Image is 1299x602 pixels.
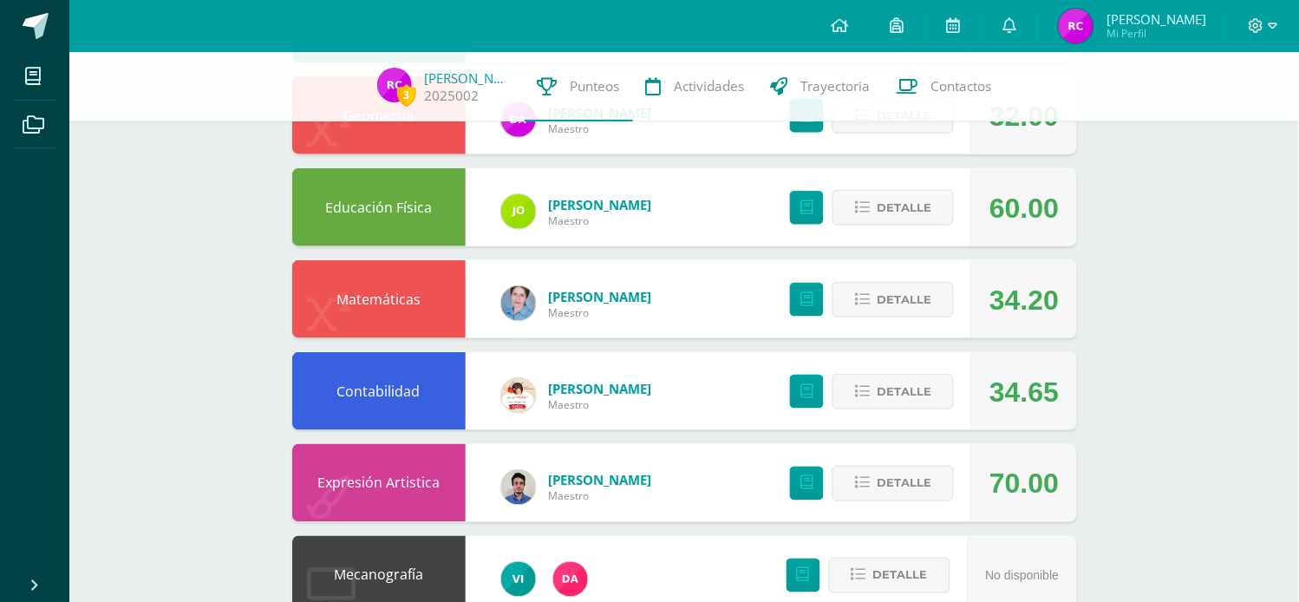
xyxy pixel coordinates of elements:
[877,284,931,316] span: Detalle
[525,52,633,121] a: Punteos
[758,52,884,121] a: Trayectoria
[292,260,466,338] div: Matemáticas
[633,52,758,121] a: Actividades
[989,169,1059,247] div: 60.00
[501,562,536,597] img: 660c97483ab80368cdf9bb905889805c.png
[549,196,652,213] a: [PERSON_NAME]
[501,378,536,413] img: b72445c9a0edc7b97c5a79956e4ec4a5.png
[675,77,745,95] span: Actividades
[501,194,536,229] img: 82cb8650c3364a68df28ab37f084364e.png
[549,489,652,504] span: Maestro
[292,168,466,246] div: Educación Física
[832,374,954,409] button: Detalle
[425,87,480,105] a: 2025002
[549,472,652,489] a: [PERSON_NAME]
[501,286,536,321] img: 044c0162fa7e0f0b4b3ccbd14fd12260.png
[549,305,652,320] span: Maestro
[832,190,954,226] button: Detalle
[292,352,466,430] div: Contabilidad
[549,213,652,228] span: Maestro
[397,84,416,106] span: 3
[549,380,652,397] a: [PERSON_NAME]
[549,397,652,412] span: Maestro
[931,77,992,95] span: Contactos
[501,470,536,505] img: 293bfe3af6686560c4f2a33e1594db2d.png
[425,69,512,87] a: [PERSON_NAME]
[832,466,954,501] button: Detalle
[1106,10,1206,28] span: [PERSON_NAME]
[829,558,950,593] button: Detalle
[292,444,466,522] div: Expresión Artistica
[989,445,1059,523] div: 70.00
[877,376,931,408] span: Detalle
[877,192,931,224] span: Detalle
[549,121,652,136] span: Maestro
[553,562,588,597] img: 7fc3c4835503b9285f8a1afc2c295d5e.png
[877,468,931,500] span: Detalle
[801,77,871,95] span: Trayectoria
[571,77,620,95] span: Punteos
[873,559,928,592] span: Detalle
[1106,26,1206,41] span: Mi Perfil
[884,52,1005,121] a: Contactos
[549,288,652,305] a: [PERSON_NAME]
[1059,9,1093,43] img: 6d9fced4c84605b3710009335678f580.png
[989,353,1059,431] div: 34.65
[377,68,412,102] img: 6d9fced4c84605b3710009335678f580.png
[986,569,1060,583] span: No disponible
[832,282,954,317] button: Detalle
[989,261,1059,339] div: 34.20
